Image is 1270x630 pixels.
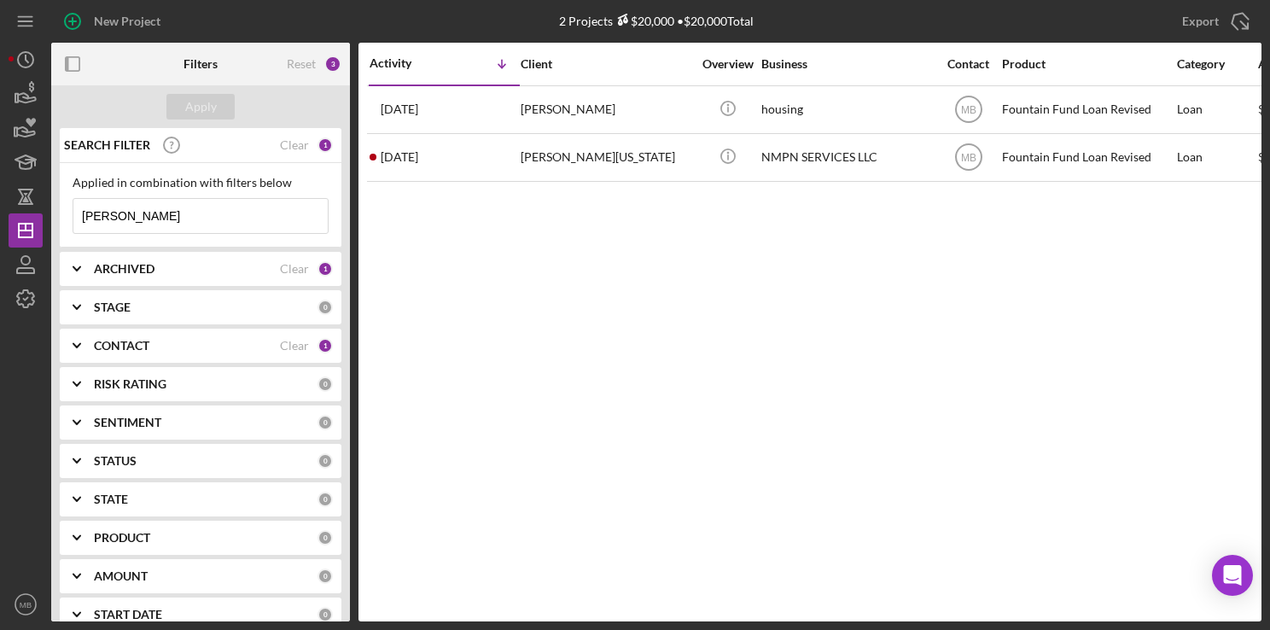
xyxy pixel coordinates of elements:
div: Overview [696,57,760,71]
b: CONTACT [94,339,149,353]
text: MB [961,152,976,164]
div: Client [521,57,691,71]
button: MB [9,587,43,621]
div: Fountain Fund Loan Revised [1002,87,1173,132]
div: Applied in combination with filters below [73,176,329,190]
div: Clear [280,138,309,152]
b: SEARCH FILTER [64,138,150,152]
text: MB [961,104,976,116]
div: 0 [317,415,333,430]
div: 1 [317,261,333,277]
div: 0 [317,492,333,507]
button: Export [1165,4,1261,38]
div: 1 [317,338,333,353]
b: STATE [94,493,128,506]
div: [PERSON_NAME] [521,87,691,132]
div: 0 [317,569,333,584]
div: 0 [317,300,333,315]
div: Open Intercom Messenger [1212,555,1253,596]
b: STATUS [94,454,137,468]
div: Clear [280,262,309,276]
time: 2025-08-25 19:53 [381,102,418,116]
div: Contact [936,57,1000,71]
div: NMPN SERVICES LLC [761,135,932,180]
div: Product [1002,57,1173,71]
div: 1 [317,137,333,153]
div: Reset [287,57,316,71]
div: 3 [324,55,341,73]
div: Loan [1177,135,1256,180]
b: PRODUCT [94,531,150,545]
button: New Project [51,4,178,38]
div: Export [1182,4,1219,38]
div: 0 [317,376,333,392]
div: Loan [1177,87,1256,132]
div: Fountain Fund Loan Revised [1002,135,1173,180]
div: Apply [185,94,217,120]
div: Clear [280,339,309,353]
b: ARCHIVED [94,262,154,276]
div: Activity [370,56,445,70]
div: Business [761,57,932,71]
b: Filters [184,57,218,71]
b: AMOUNT [94,569,148,583]
div: $20,000 [613,14,674,28]
div: Category [1177,57,1256,71]
div: 0 [317,453,333,469]
b: RISK RATING [94,377,166,391]
button: Apply [166,94,235,120]
div: 2 Projects • $20,000 Total [559,14,754,28]
b: STAGE [94,300,131,314]
time: 2025-07-11 12:39 [381,150,418,164]
b: START DATE [94,608,162,621]
text: MB [20,600,32,610]
b: SENTIMENT [94,416,161,429]
div: New Project [94,4,160,38]
div: [PERSON_NAME][US_STATE] [521,135,691,180]
div: 0 [317,607,333,622]
div: housing [761,87,932,132]
div: 0 [317,530,333,545]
